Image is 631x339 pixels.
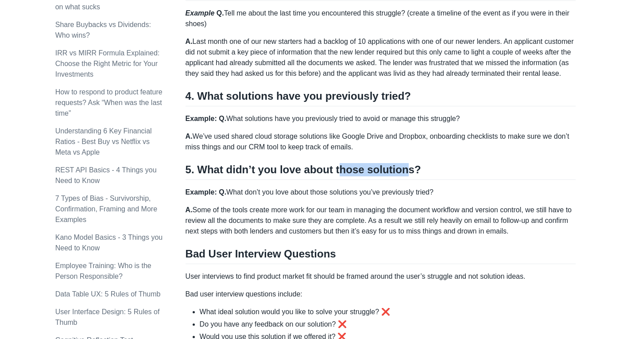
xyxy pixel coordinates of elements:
[186,271,576,282] p: User interviews to find product market fit should be framed around the user’s struggle and not so...
[186,113,576,124] p: What solutions have you previously tried to avoid or manage this struggle?
[217,9,224,17] strong: Q.
[186,187,576,198] p: What don’t you love about those solutions you’ve previously tried?
[186,38,193,45] strong: A.
[55,262,151,280] a: Employee Training: Who is the Person Responsible?
[55,290,161,298] a: Data Table UX: 5 Rules of Thumb
[186,247,576,264] h2: Bad User Interview Questions
[55,49,160,78] a: IRR vs MIRR Formula Explained: Choose the Right Metric for Your Investments
[200,307,576,317] li: What ideal solution would you like to solve your struggle? ❌
[186,8,576,29] p: Tell me about the last time you encountered this struggle? (create a timeline of the event as if ...
[55,308,160,326] a: User Interface Design: 5 Rules of Thumb
[186,163,576,180] h2: 5. What didn’t you love about those solutions?
[55,195,157,223] a: 7 Types of Bias - Survivorship, Confirmation, Framing and More Examples
[219,115,226,122] strong: Q.
[200,319,576,330] li: Do you have any feedback on our solution? ❌
[55,88,163,117] a: How to respond to product feature requests? Ask “When was the last time”
[55,127,152,156] a: Understanding 6 Key Financial Ratios - Best Buy vs Netflix vs Meta vs Apple
[186,188,217,196] strong: Example:
[55,166,157,184] a: REST API Basics - 4 Things you Need to Know
[55,21,151,39] a: Share Buybacks vs Dividends: Who wins?
[186,131,576,152] p: We’ve used shared cloud storage solutions like Google Drive and Dropbox, onboarding checklists to...
[186,90,576,106] h2: 4. What solutions have you previously tried?
[186,115,217,122] strong: Example:
[186,132,193,140] strong: A.
[186,205,576,237] p: Some of the tools create more work for our team in managing the document workflow and version con...
[55,234,163,252] a: Kano Model Basics - 3 Things you Need to Know
[186,9,215,17] strong: Example
[186,206,193,214] strong: A.
[186,289,576,300] p: Bad user interview questions include:
[186,36,576,79] p: Last month one of our new starters had a backlog of 10 applications with one of our newer lenders...
[219,188,226,196] strong: Q.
